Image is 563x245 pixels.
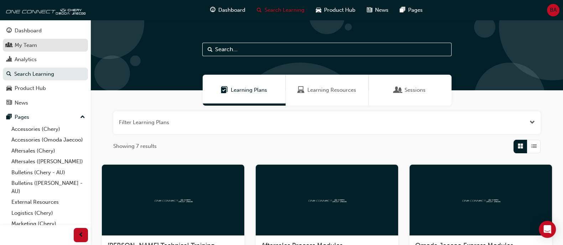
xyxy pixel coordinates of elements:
a: My Team [3,39,88,52]
span: Learning Resources [307,86,356,94]
a: news-iconNews [361,3,394,17]
a: Search Learning [3,68,88,81]
span: BA [550,6,557,14]
a: News [3,96,88,110]
a: SessionsSessions [369,75,452,106]
span: chart-icon [6,57,12,63]
img: oneconnect [307,196,346,203]
a: Product Hub [3,82,88,95]
span: Sessions [395,86,402,94]
a: guage-iconDashboard [204,3,251,17]
span: pages-icon [400,6,405,15]
button: Pages [3,111,88,124]
img: oneconnect [153,196,193,203]
a: Bulletins ([PERSON_NAME] - AU) [9,178,88,197]
a: Analytics [3,53,88,66]
button: Open the filter [530,118,535,127]
div: News [15,99,28,107]
a: pages-iconPages [394,3,428,17]
a: Learning PlansLearning Plans [203,75,286,106]
div: Product Hub [15,84,46,92]
span: guage-icon [210,6,215,15]
span: news-icon [6,100,12,106]
span: Sessions [405,86,426,94]
a: Bulletins (Chery - AU) [9,167,88,178]
a: Aftersales (Chery) [9,145,88,156]
img: oneconnect [4,3,85,17]
span: news-icon [367,6,372,15]
div: Dashboard [15,27,42,35]
span: pages-icon [6,114,12,121]
div: Analytics [15,55,37,64]
span: Learning Resources [297,86,304,94]
span: Pages [408,6,423,14]
a: Learning ResourcesLearning Resources [286,75,369,106]
span: people-icon [6,42,12,49]
a: Accessories (Omoda Jaecoo) [9,134,88,145]
a: Dashboard [3,24,88,37]
a: Accessories (Chery) [9,124,88,135]
span: Product Hub [324,6,355,14]
input: Search... [202,43,452,56]
button: BA [547,4,559,16]
a: Marketing (Chery) [9,218,88,229]
span: prev-icon [78,231,84,240]
a: Aftersales ([PERSON_NAME]) [9,156,88,167]
button: DashboardMy TeamAnalyticsSearch LearningProduct HubNews [3,23,88,111]
a: Logistics (Chery) [9,208,88,219]
span: Search Learning [265,6,304,14]
div: Open Intercom Messenger [539,221,556,238]
a: car-iconProduct Hub [310,3,361,17]
span: search-icon [257,6,262,15]
span: car-icon [316,6,321,15]
span: Dashboard [218,6,245,14]
span: Learning Plans [231,86,267,94]
div: My Team [15,41,37,49]
span: List [531,142,537,150]
a: External Resources [9,197,88,208]
span: car-icon [6,85,12,92]
span: Learning Plans [221,86,228,94]
img: oneconnect [461,196,500,203]
div: Pages [15,113,29,121]
span: News [375,6,389,14]
span: Showing 7 results [113,142,157,150]
span: guage-icon [6,28,12,34]
span: Search [208,46,213,54]
a: search-iconSearch Learning [251,3,310,17]
span: search-icon [6,71,11,78]
span: up-icon [80,113,85,122]
span: Grid [518,142,523,150]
